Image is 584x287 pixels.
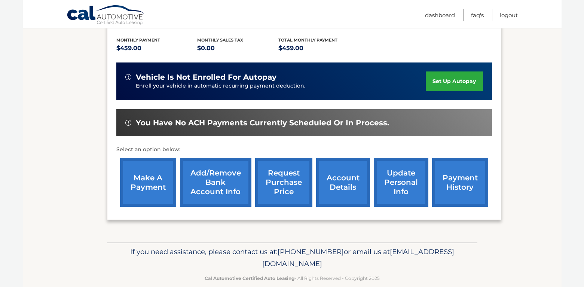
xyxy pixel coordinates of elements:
span: Total Monthly Payment [278,37,337,43]
span: Monthly Payment [116,37,160,43]
span: [EMAIL_ADDRESS][DOMAIN_NAME] [262,247,454,268]
a: Logout [500,9,518,21]
span: vehicle is not enrolled for autopay [136,73,276,82]
span: [PHONE_NUMBER] [278,247,344,256]
a: account details [316,158,370,207]
a: set up autopay [426,71,483,91]
a: FAQ's [471,9,484,21]
p: $0.00 [197,43,278,54]
span: Monthly sales Tax [197,37,243,43]
a: Cal Automotive [67,5,145,27]
p: $459.00 [116,43,198,54]
img: alert-white.svg [125,120,131,126]
a: payment history [432,158,488,207]
span: You have no ACH payments currently scheduled or in process. [136,118,389,128]
strong: Cal Automotive Certified Auto Leasing [205,275,294,281]
p: Enroll your vehicle in automatic recurring payment deduction. [136,82,426,90]
a: Add/Remove bank account info [180,158,251,207]
p: $459.00 [278,43,360,54]
p: Select an option below: [116,145,492,154]
a: Dashboard [425,9,455,21]
a: request purchase price [255,158,312,207]
img: alert-white.svg [125,74,131,80]
p: If you need assistance, please contact us at: or email us at [112,246,473,270]
a: make a payment [120,158,176,207]
p: - All Rights Reserved - Copyright 2025 [112,274,473,282]
a: update personal info [374,158,428,207]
